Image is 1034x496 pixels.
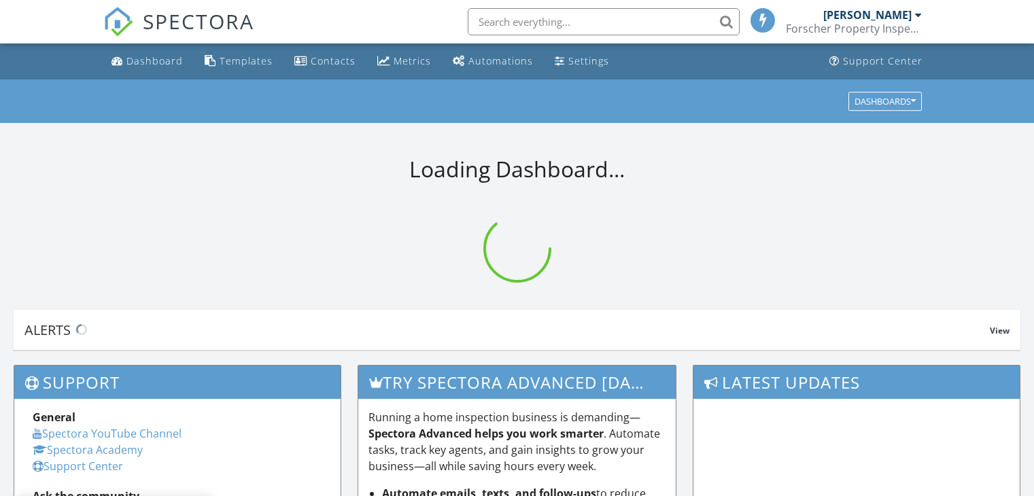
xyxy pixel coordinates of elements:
a: Templates [199,49,278,74]
div: Forscher Property Inspections [786,22,922,35]
a: Contacts [289,49,361,74]
img: The Best Home Inspection Software - Spectora [103,7,133,37]
div: Contacts [311,54,356,67]
a: Settings [549,49,615,74]
a: SPECTORA [103,18,254,47]
input: Search everything... [468,8,740,35]
a: Spectora YouTube Channel [33,426,182,441]
button: Dashboards [848,92,922,111]
h3: Latest Updates [693,366,1020,399]
div: Automations [468,54,533,67]
a: Support Center [824,49,928,74]
a: Dashboard [106,49,188,74]
div: Metrics [394,54,431,67]
h3: Support [14,366,341,399]
div: Dashboard [126,54,183,67]
a: Spectora Academy [33,442,143,457]
strong: Spectora Advanced helps you work smarter [368,426,604,441]
div: Support Center [843,54,923,67]
a: Automations (Basic) [447,49,538,74]
div: Templates [220,54,273,67]
div: [PERSON_NAME] [823,8,912,22]
div: Dashboards [855,96,916,106]
strong: General [33,410,75,425]
a: Support Center [33,459,123,474]
div: Alerts [24,321,990,339]
span: SPECTORA [143,7,254,35]
div: Settings [568,54,609,67]
a: Metrics [372,49,436,74]
p: Running a home inspection business is demanding— . Automate tasks, track key agents, and gain ins... [368,409,666,474]
h3: Try spectora advanced [DATE] [358,366,676,399]
span: View [990,325,1010,336]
